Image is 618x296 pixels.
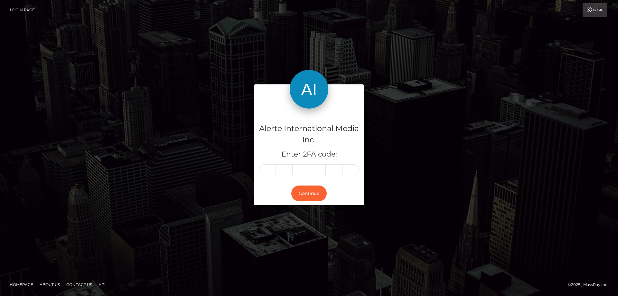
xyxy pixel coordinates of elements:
[7,280,36,290] a: Homepage
[64,280,95,290] a: Contact Us
[583,3,607,17] a: Login
[96,280,108,290] a: API
[291,186,327,201] button: Continue
[259,123,359,146] h4: Alerte International Media Inc.
[259,149,359,159] h5: Enter 2FA code:
[290,70,328,109] img: Alerte International Media Inc.
[568,281,613,288] div: © 2025 , MassPay Inc.
[37,280,62,290] a: About Us
[10,3,35,17] a: Login Page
